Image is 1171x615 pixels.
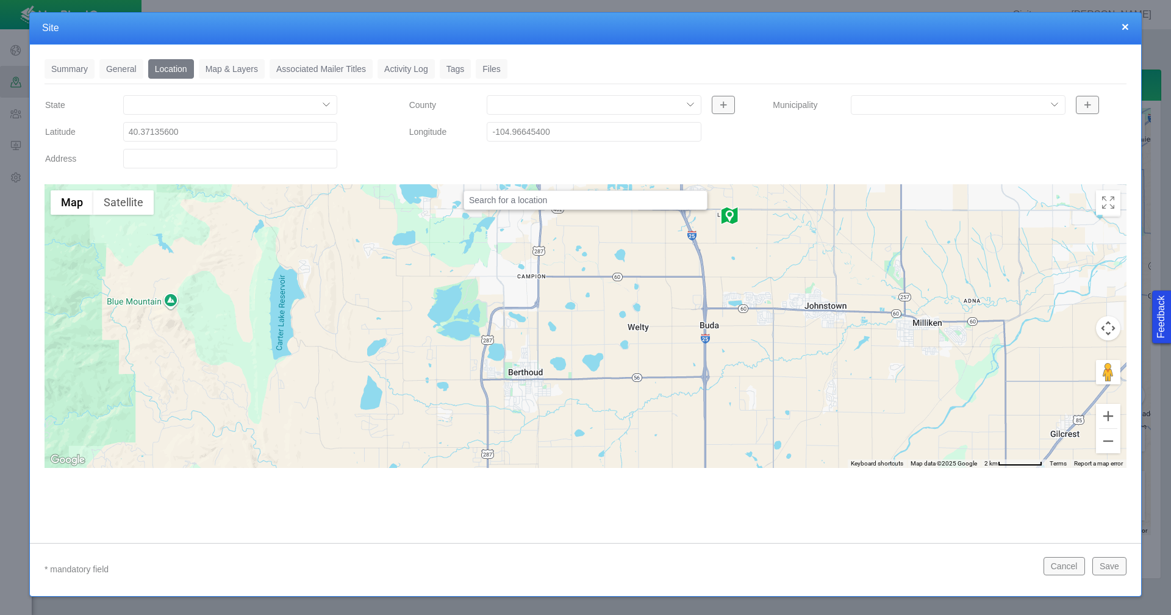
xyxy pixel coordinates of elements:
a: Files [476,59,507,79]
button: Keyboard shortcuts [851,459,903,468]
a: Associated Mailer Titles [270,59,373,79]
button: Zoom out [1096,429,1120,453]
button: Drag Pegman onto the map to open Street View [1096,360,1120,384]
input: Search for a location [464,190,707,210]
button: Cancel [1044,557,1085,575]
button: Toggle Fullscreen in browser window [1096,190,1120,215]
a: Open this area in Google Maps (opens a new window) [48,452,88,468]
label: Longitude [399,121,478,143]
a: Tags [440,59,471,79]
button: Save [1092,557,1126,575]
a: General [99,59,143,79]
span: Map data ©2025 Google [911,460,977,467]
label: Address [35,148,113,170]
p: * mandatory field [45,562,1034,577]
button: Map camera controls [1096,316,1120,340]
h4: Site [42,22,1129,35]
div: Move Marker to change Position [720,206,739,225]
a: Map & Layers [199,59,265,79]
label: County [399,94,478,116]
button: Show street map [51,190,93,215]
button: Zoom in [1096,404,1120,428]
a: Report a map error [1074,460,1123,467]
button: Map Scale: 2 km per 69 pixels [981,459,1046,468]
a: Summary [45,59,95,79]
label: Municipality [763,94,841,116]
button: Show satellite imagery [93,190,154,215]
img: Google [48,452,88,468]
label: State [35,94,113,116]
button: close [1122,20,1129,33]
span: 2 km [984,460,998,467]
label: Latitude [35,121,113,143]
a: Terms (opens in new tab) [1050,460,1067,467]
a: Activity Log [378,59,435,79]
a: Location [148,59,194,79]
